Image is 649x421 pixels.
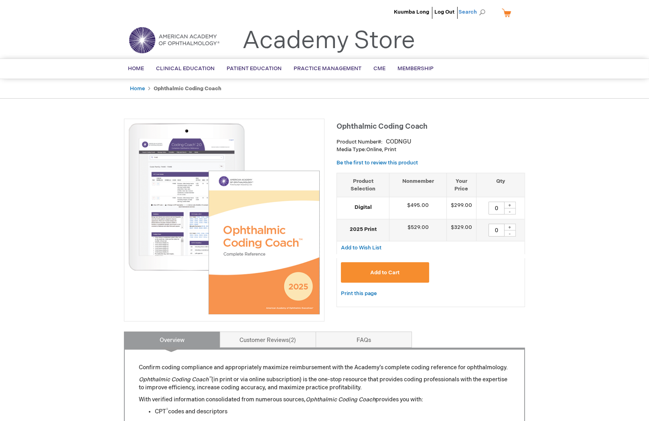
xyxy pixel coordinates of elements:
[128,123,320,315] img: Ophthalmic Coding Coach
[341,245,381,251] span: Add to Wish List
[398,65,434,72] span: Membership
[386,138,411,146] div: CODNGU
[434,9,454,15] a: Log Out
[476,173,525,197] th: Qty
[316,332,412,348] a: FAQs
[446,197,476,219] td: $299.00
[227,65,282,72] span: Patient Education
[337,146,366,153] strong: Media Type:
[341,262,429,283] button: Add to Cart
[337,146,525,154] p: Online, Print
[504,230,516,237] div: -
[139,396,510,404] p: With verified information consolidated from numerous sources, provides you with:
[128,65,144,72] span: Home
[341,226,385,233] strong: 2025 Print
[504,224,516,231] div: +
[489,224,505,237] input: Qty
[489,202,505,215] input: Qty
[166,408,168,413] sup: ®
[446,219,476,241] td: $329.00
[154,85,221,92] strong: Ophthalmic Coding Coach
[394,9,429,15] a: Kuumba Long
[139,376,211,383] em: Ophthalmic Coding Coach
[337,160,418,166] a: Be the first to review this product
[242,26,415,55] a: Academy Store
[337,139,383,145] strong: Product Number
[139,376,510,392] p: (in print or via online subscription) is the one-stop resource that provides coding professionals...
[220,332,316,348] a: Customer Reviews2
[156,65,215,72] span: Clinical Education
[337,173,389,197] th: Product Selection
[370,269,400,276] span: Add to Cart
[130,85,145,92] a: Home
[306,396,375,403] em: Ophthalmic Coding Coach
[124,332,220,348] a: Overview
[341,289,377,299] a: Print this page
[337,122,428,131] span: Ophthalmic Coding Coach
[341,244,381,251] a: Add to Wish List
[504,208,516,215] div: -
[289,337,296,344] span: 2
[389,219,447,241] td: $529.00
[446,173,476,197] th: Your Price
[373,65,385,72] span: CME
[209,376,211,381] sup: ™
[458,4,489,20] span: Search
[389,197,447,219] td: $495.00
[139,364,510,372] p: Confirm coding compliance and appropriately maximize reimbursement with the Academy’s complete co...
[341,204,385,211] strong: Digital
[294,65,361,72] span: Practice Management
[155,408,510,416] li: CPT codes and descriptors
[504,202,516,208] div: +
[389,173,447,197] th: Nonmember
